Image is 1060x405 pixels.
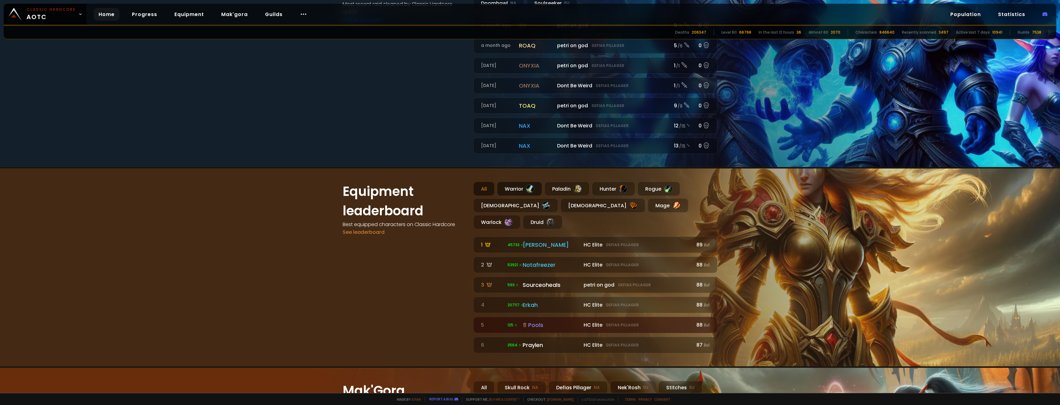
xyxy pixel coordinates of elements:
[473,297,717,313] a: 4 207117 Erkah HC EliteDefias Pillager88ilvl
[606,322,639,328] small: Defias Pillager
[797,30,801,35] div: 36
[561,198,645,213] div: [DEMOGRAPHIC_DATA]
[473,77,717,94] a: [DATE]onyxiaDont Be WeirdDefias Pillager1 /10
[473,277,717,293] a: 3 593 Sourceoheals petri on godDefias Pillager88ilvl
[610,381,656,394] div: Nek'Rosh
[26,7,76,12] small: Classic Hardcore
[510,0,516,6] small: NA
[523,397,574,402] span: Checkout
[704,302,710,308] small: ilvl
[704,322,710,328] small: ilvl
[654,397,671,402] a: Consent
[497,182,542,196] div: Warrior
[739,30,751,35] div: 66768
[694,321,710,329] div: 88
[473,37,717,54] a: a month agoroaqpetri on godDefias Pillager5 /60
[759,30,794,35] div: In the last 12 hours
[473,257,717,273] a: 2 53921 Notafreezer HC EliteDefias Pillager88ilvl
[462,397,520,402] span: Support me,
[939,30,948,35] div: 3497
[577,397,614,402] span: v. d752d5 - production
[584,281,690,289] div: petri on god
[855,30,877,35] div: Characters
[481,241,504,249] div: 1
[584,341,690,349] div: HC Elite
[606,242,639,248] small: Defias Pillager
[497,381,546,394] div: Skull Rock
[508,242,524,248] span: 45733
[564,0,569,6] small: EU
[548,381,608,394] div: Defias Pillager
[473,182,495,196] div: All
[481,321,504,329] div: 5
[169,8,209,21] a: Equipment
[523,261,580,269] div: Notafreezer
[127,8,162,21] a: Progress
[592,182,635,196] div: Hunter
[658,381,702,394] div: Stitches
[94,8,120,21] a: Home
[694,241,710,249] div: 89
[508,342,522,348] span: 3564
[648,198,688,213] div: Mage
[481,301,504,309] div: 4
[992,30,1002,35] div: 10941
[694,281,710,289] div: 88
[343,0,466,16] h4: Most recent raid cleaned by Classic Hardcore guilds
[473,237,717,253] a: 1 45733 [PERSON_NAME] HC EliteDefias Pillager89ilvl
[643,385,648,391] small: EU
[694,261,710,269] div: 88
[544,182,589,196] div: Paladin
[473,215,520,229] div: Warlock
[523,341,580,349] div: Praylen
[473,198,558,213] div: [DEMOGRAPHIC_DATA]
[945,8,986,21] a: Population
[343,221,466,228] h4: Best equipped characters on Classic Hardcore
[704,342,710,348] small: ilvl
[956,30,990,35] div: Active last 7 days
[523,321,580,329] div: Pools
[675,30,689,35] div: Deaths
[1017,30,1029,35] div: Guilds
[606,342,639,348] small: Defias Pillager
[584,301,690,309] div: HC Elite
[694,341,710,349] div: 87
[618,282,651,288] small: Defias Pillager
[523,301,580,309] div: Erkah
[532,385,538,391] small: NA
[473,97,717,114] a: [DATE]toaqpetri on godDefias Pillager9 /90
[879,30,895,35] div: 846640
[429,397,453,401] a: Report a bug
[584,241,690,249] div: HC Elite
[481,281,504,289] div: 3
[831,30,840,35] div: 2070
[508,282,519,288] span: 593
[1032,30,1041,35] div: 7538
[481,261,504,269] div: 2
[473,337,717,353] a: 6 3564 Praylen HC EliteDefias Pillager87ilvl
[216,8,253,21] a: Mak'gora
[489,397,520,402] a: Buy me a coffee
[343,229,385,236] a: See leaderboard
[704,262,710,268] small: ilvl
[523,281,580,289] div: Sourceoheals
[508,302,524,308] span: 207117
[638,182,680,196] div: Rogue
[625,397,636,402] a: Terms
[809,30,828,35] div: Almost 60
[473,381,495,394] div: All
[508,322,518,328] span: 125
[473,317,717,333] a: 5 125 Pools HC EliteDefias Pillager88ilvl
[473,57,717,74] a: [DATE]onyxiapetri on godDefias Pillager1 /10
[412,397,421,402] a: a fan
[721,30,737,35] div: Level 60
[473,118,717,134] a: [DATE]naxDont Be WeirdDefias Pillager12 /150
[393,397,421,402] span: Made by
[523,215,562,229] div: Druid
[547,397,574,402] a: [DOMAIN_NAME]
[260,8,287,21] a: Guilds
[584,261,690,269] div: HC Elite
[689,385,695,391] small: EU
[606,302,639,308] small: Defias Pillager
[481,341,504,349] div: 6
